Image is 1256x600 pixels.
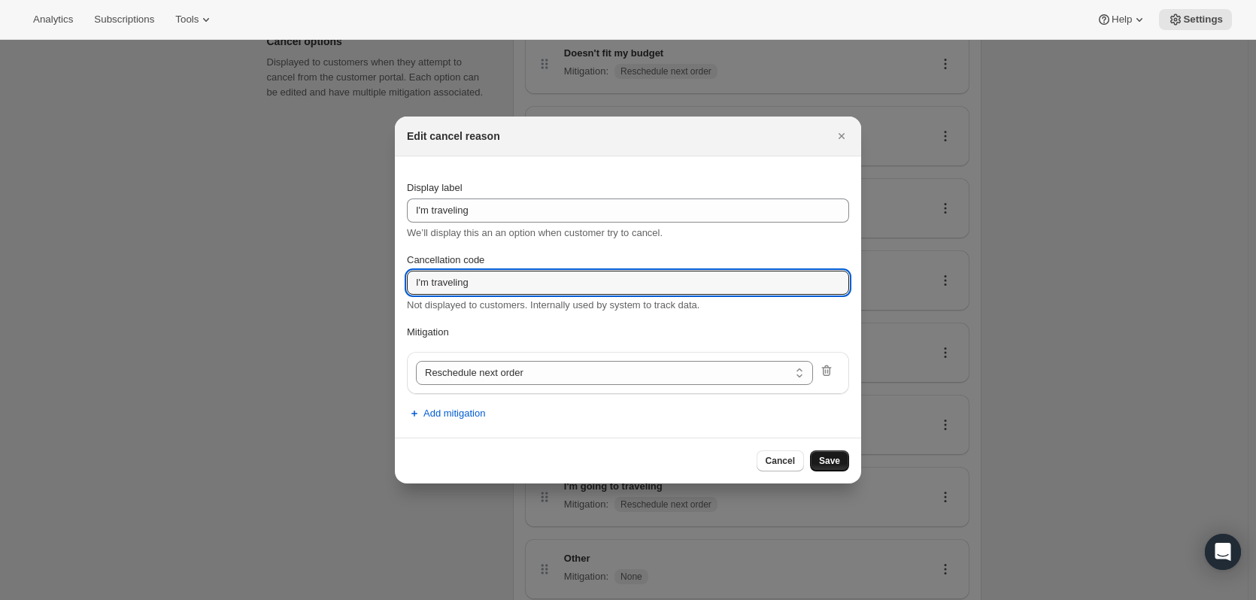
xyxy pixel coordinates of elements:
[94,14,154,26] span: Subscriptions
[1183,14,1223,26] span: Settings
[33,14,73,26] span: Analytics
[819,455,840,467] span: Save
[85,9,163,30] button: Subscriptions
[175,14,199,26] span: Tools
[407,227,663,238] span: We’ll display this an an option when customer try to cancel.
[407,325,849,340] p: Mitigation
[407,299,699,311] span: Not displayed to customers. Internally used by system to track data.
[166,9,223,30] button: Tools
[407,254,484,265] span: Cancellation code
[24,9,82,30] button: Analytics
[831,126,852,147] button: Close
[1159,9,1232,30] button: Settings
[398,402,494,426] button: Add mitigation
[766,455,795,467] span: Cancel
[757,450,804,471] button: Cancel
[407,182,463,193] span: Display label
[1088,9,1156,30] button: Help
[1112,14,1132,26] span: Help
[407,129,500,144] h2: Edit cancel reason
[810,450,849,471] button: Save
[1205,534,1241,570] div: Open Intercom Messenger
[423,406,485,421] span: Add mitigation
